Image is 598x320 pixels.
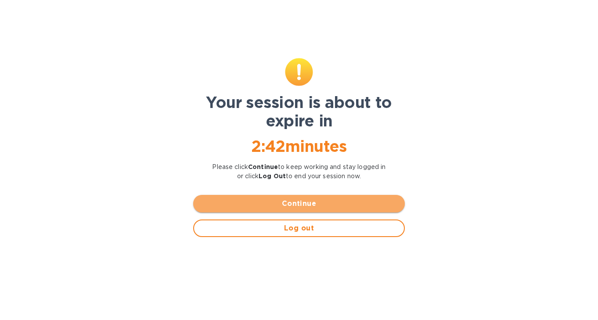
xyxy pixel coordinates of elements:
[193,93,405,130] h1: Your session is about to expire in
[201,223,397,234] span: Log out
[193,162,405,181] p: Please click to keep working and stay logged in or click to end your session now.
[193,219,405,237] button: Log out
[259,173,286,180] b: Log Out
[193,195,405,212] button: Continue
[193,137,405,155] h1: 2 : 42 minutes
[200,198,398,209] span: Continue
[248,163,278,170] b: Continue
